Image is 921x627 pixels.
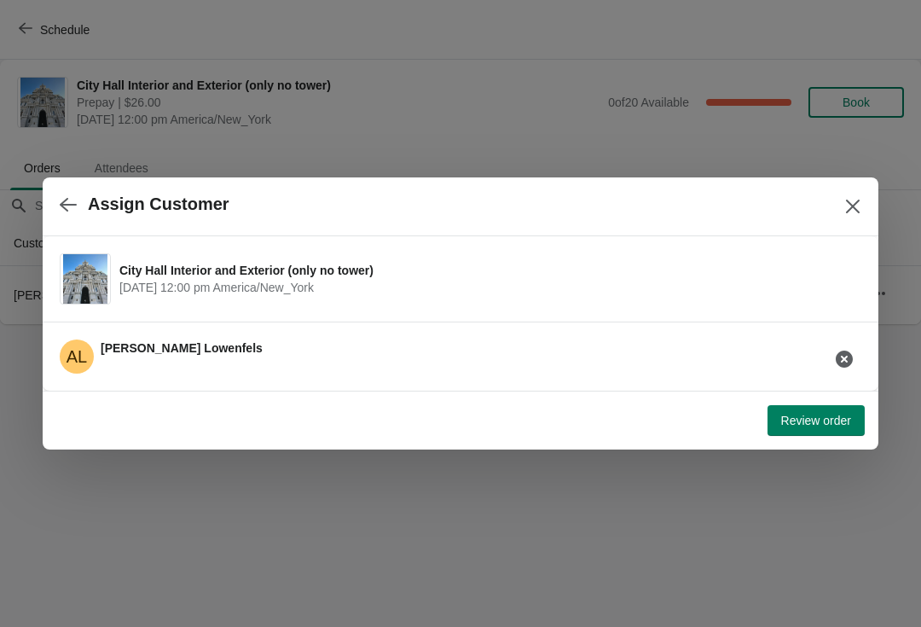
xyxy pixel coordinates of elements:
[119,262,853,279] span: City Hall Interior and Exterior (only no tower)
[781,414,851,427] span: Review order
[67,347,87,366] text: AL
[60,340,94,374] span: Ann
[63,254,108,304] img: City Hall Interior and Exterior (only no tower) | | September 9 | 12:00 pm America/New_York
[101,341,263,355] span: [PERSON_NAME] Lowenfels
[119,279,853,296] span: [DATE] 12:00 pm America/New_York
[837,191,868,222] button: Close
[88,194,229,214] h2: Assign Customer
[767,405,865,436] button: Review order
